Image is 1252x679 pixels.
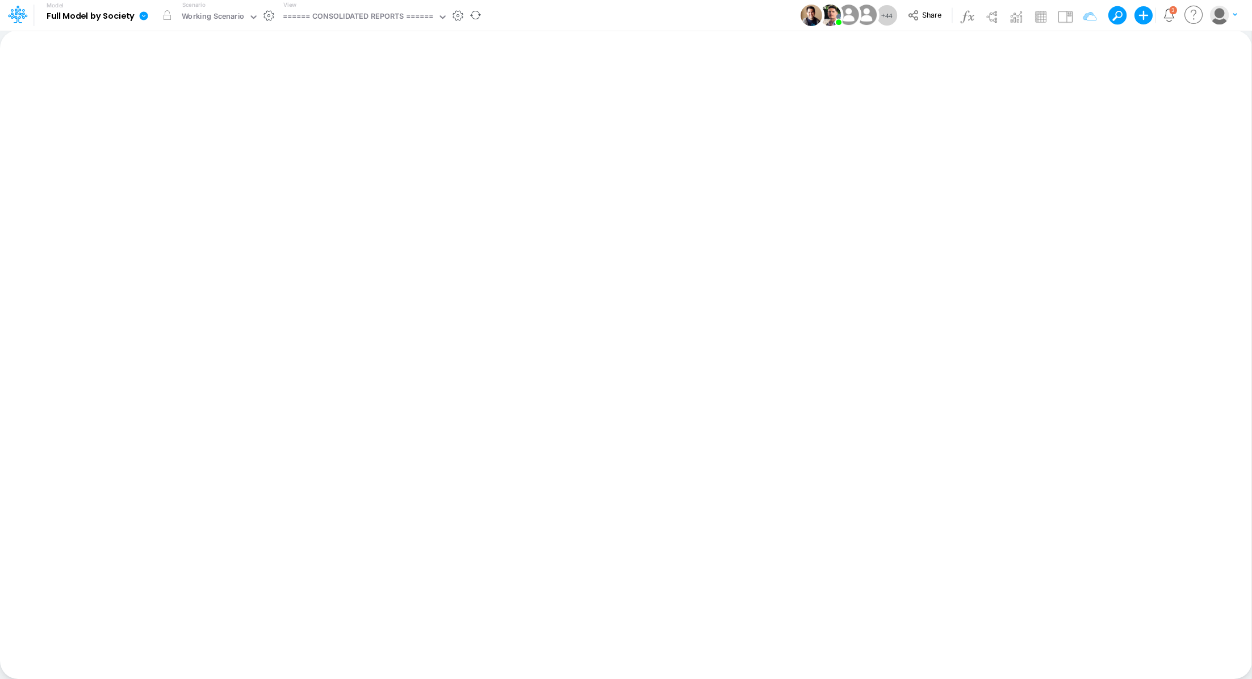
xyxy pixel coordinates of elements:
img: User Image Icon [836,2,861,28]
span: + 44 [881,12,893,19]
img: User Image Icon [853,2,879,28]
div: 3 unread items [1171,7,1175,13]
label: Model [47,2,64,9]
b: Full Model by Society [47,11,135,22]
button: Share [902,7,949,24]
span: Share [922,10,941,19]
div: Working Scenario [182,11,245,24]
img: User Image Icon [819,5,841,26]
div: ====== CONSOLIDATED REPORTS ====== [283,11,434,24]
label: Scenario [182,1,206,9]
a: Notifications [1162,9,1175,22]
label: View [283,1,296,9]
img: User Image Icon [801,5,822,26]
